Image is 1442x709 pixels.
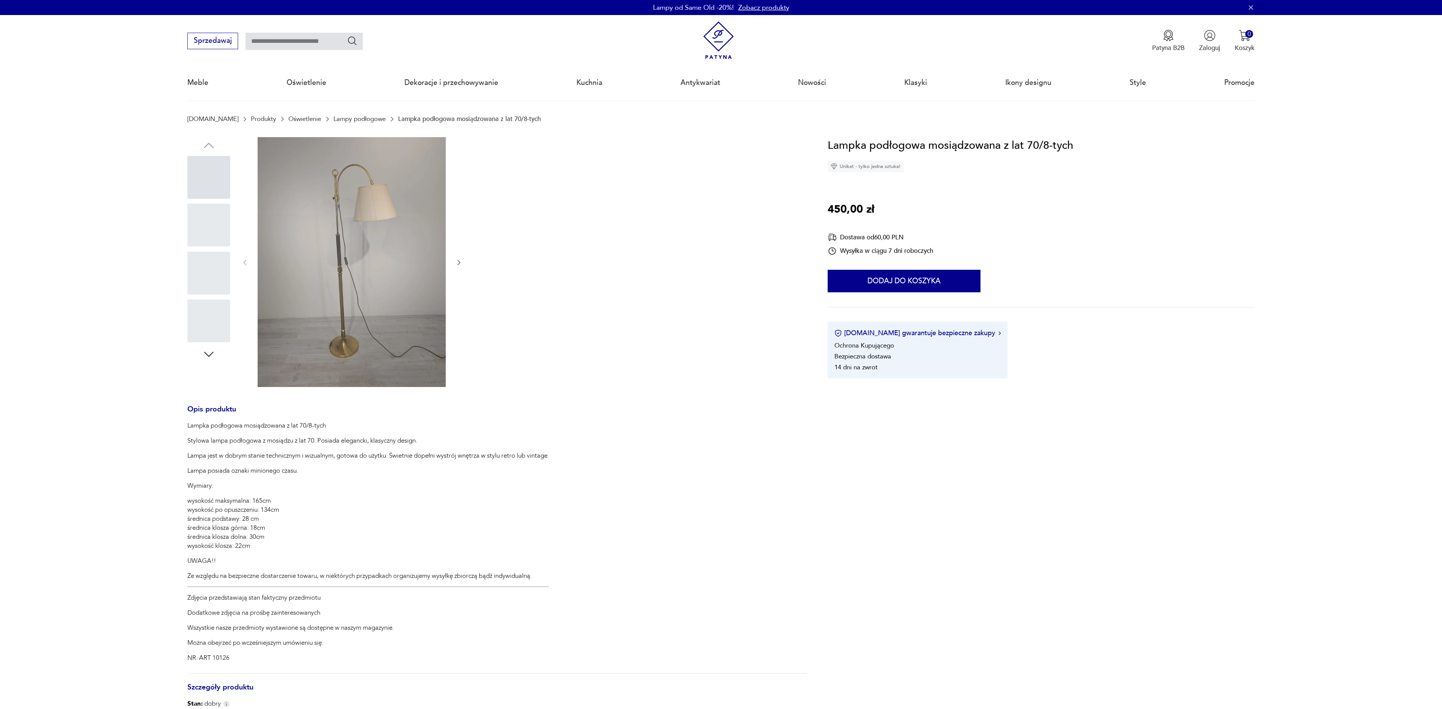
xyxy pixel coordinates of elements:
[700,21,738,59] img: Patyna - sklep z meblami i dekoracjami vintage
[187,699,221,708] span: dobry
[828,246,933,255] div: Wysyłka w ciągu 7 dni roboczych
[1245,30,1253,38] div: 0
[653,3,734,12] p: Lampy od Same Old -20%!
[347,35,358,46] button: Szukaj
[398,115,541,122] p: Lampka podłogowa mosiądzowana z lat 70/8-tych
[187,556,549,565] p: UWAGA!!
[1152,44,1185,52] p: Patyna B2B
[1152,30,1185,52] a: Ikona medaluPatyna B2B
[828,233,837,242] img: Ikona dostawy
[187,38,238,44] a: Sprzedawaj
[187,593,549,602] p: Zdjęcia przedstawiają stan faktyczny przedmiotu
[187,407,806,422] h3: Opis produktu
[187,496,549,550] p: wysokość maksymalna: 165cm wysokość po opuszczeniu: 134cm średnica podstawy: 28 cm średnica klosz...
[1235,30,1255,52] button: 0Koszyk
[251,115,276,122] a: Produkty
[834,341,894,350] li: Ochrona Kupującego
[1199,30,1220,52] button: Zaloguj
[1152,30,1185,52] button: Patyna B2B
[187,33,238,49] button: Sprzedawaj
[828,201,874,218] p: 450,00 zł
[834,328,1001,338] button: [DOMAIN_NAME] gwarantuje bezpieczne zakupy
[187,421,549,430] p: Lampka podłogowa mosiądzowana z lat 70/8-tych
[738,3,789,12] a: Zobacz produkty
[404,65,498,100] a: Dekoracje i przechowywanie
[680,65,720,100] a: Antykwariat
[1204,30,1216,41] img: Ikonka użytkownika
[828,233,933,242] div: Dostawa od 60,00 PLN
[287,65,326,100] a: Oświetlenie
[828,137,1073,154] h1: Lampka podłogowa mosiądzowana z lat 70/8-tych
[187,699,203,708] b: Stan:
[828,270,980,292] button: Dodaj do koszyka
[187,685,806,700] h3: Szczegóły produktu
[187,481,549,490] p: Wymiary:
[831,163,837,170] img: Ikona diamentu
[187,623,549,632] p: Wszystkie nasze przedmioty wystawione są dostępne w naszym magazynie.
[187,638,549,647] p: Można obejrzeć po wcześniejszym umówieniu się.
[288,115,321,122] a: Oświetlenie
[1005,65,1051,100] a: Ikony designu
[1163,30,1174,41] img: Ikona medalu
[828,161,904,172] div: Unikat - tylko jedna sztuka!
[187,466,549,475] p: Lampa posiada oznaki minionego czasu.
[1130,65,1146,100] a: Style
[187,608,549,617] p: Dodatkowe zdjęcia na prośbę zainteresowanych
[187,451,549,460] p: Lampa jest w dobrym stanie technicznym i wizualnym, gotowa do użytku. Świetnie dopełni wystrój wn...
[187,436,549,445] p: Stylowa lampa podłogowa z mosiądzu z lat 70. Posiada elegancki, klasyczny design.
[834,352,891,361] li: Bezpieczna dostawa
[187,115,238,122] a: [DOMAIN_NAME]
[1224,65,1255,100] a: Promocje
[187,65,208,100] a: Meble
[798,65,826,100] a: Nowości
[187,653,549,662] p: NR. ART 10126
[834,330,842,337] img: Ikona certyfikatu
[258,137,446,387] img: Zdjęcie produktu Lampka podłogowa mosiądzowana z lat 70/8-tych
[904,65,927,100] a: Klasyki
[223,701,230,707] img: Info icon
[576,65,602,100] a: Kuchnia
[333,115,386,122] a: Lampy podłogowe
[834,363,878,372] li: 14 dni na zwrot
[1235,44,1255,52] p: Koszyk
[999,331,1001,335] img: Ikona strzałki w prawo
[1239,30,1250,41] img: Ikona koszyka
[187,571,549,581] p: Ze względu na bezpieczne dostarczenie towaru, w niektórych przypadkach organizujemy wysyłkę zbior...
[1199,44,1220,52] p: Zaloguj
